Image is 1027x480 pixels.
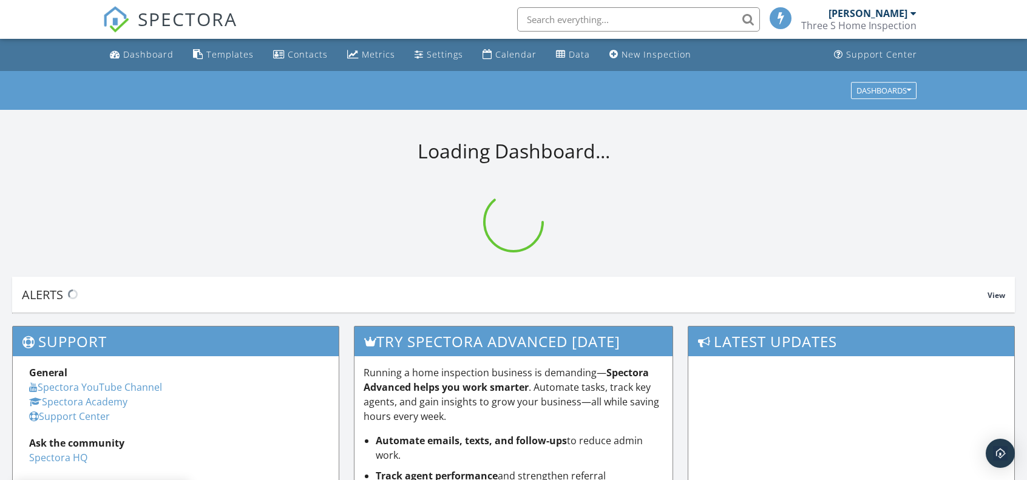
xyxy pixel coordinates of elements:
h3: Latest Updates [688,326,1014,356]
div: Ask the community [29,436,322,450]
div: Calendar [495,49,537,60]
strong: Spectora Advanced helps you work smarter [364,366,649,394]
div: [PERSON_NAME] [829,7,907,19]
a: Calendar [478,44,541,66]
a: Spectora HQ [29,451,87,464]
div: Three S Home Inspection [801,19,917,32]
span: View [988,290,1005,300]
div: Dashboard [123,49,174,60]
p: Running a home inspection business is demanding— . Automate tasks, track key agents, and gain ins... [364,365,664,424]
h3: Support [13,326,339,356]
strong: General [29,366,67,379]
button: Dashboards [851,82,917,99]
a: SPECTORA [103,16,237,42]
a: Metrics [342,44,400,66]
div: New Inspection [622,49,691,60]
a: Support Center [829,44,922,66]
a: New Inspection [605,44,696,66]
div: Settings [427,49,463,60]
li: to reduce admin work. [376,433,664,462]
a: Spectora Academy [29,395,127,408]
a: Templates [188,44,259,66]
input: Search everything... [517,7,760,32]
div: Data [569,49,590,60]
a: Spectora YouTube Channel [29,380,162,394]
strong: Automate emails, texts, and follow-ups [376,434,567,447]
a: Settings [410,44,468,66]
a: Dashboard [105,44,178,66]
div: Contacts [288,49,328,60]
a: Data [551,44,595,66]
h3: Try spectora advanced [DATE] [354,326,673,356]
div: Open Intercom Messenger [986,439,1015,468]
div: Alerts [22,286,988,303]
img: The Best Home Inspection Software - Spectora [103,6,129,33]
a: Contacts [268,44,333,66]
a: Support Center [29,410,110,423]
span: SPECTORA [138,6,237,32]
div: Templates [206,49,254,60]
div: Support Center [846,49,917,60]
div: Dashboards [856,86,911,95]
div: Metrics [362,49,395,60]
